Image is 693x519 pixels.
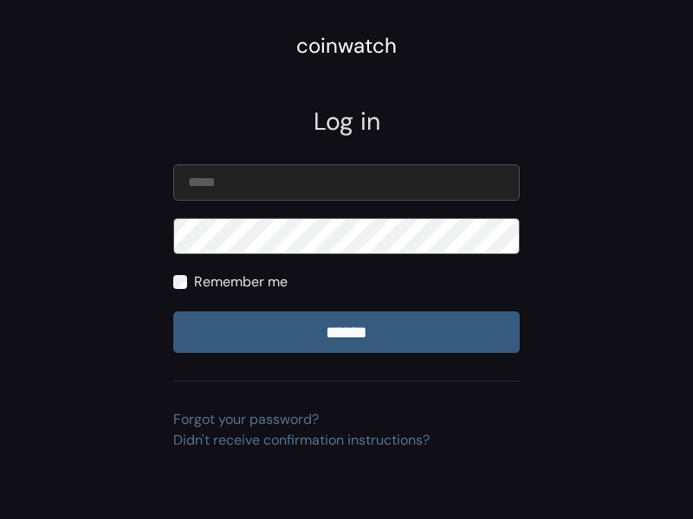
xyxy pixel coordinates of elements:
[194,272,288,292] label: Remember me
[296,30,397,61] div: coinwatch
[296,39,397,57] a: coinwatch
[173,431,430,449] a: Didn't receive confirmation instructions?
[173,107,520,137] h2: Log in
[173,410,319,428] a: Forgot your password?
